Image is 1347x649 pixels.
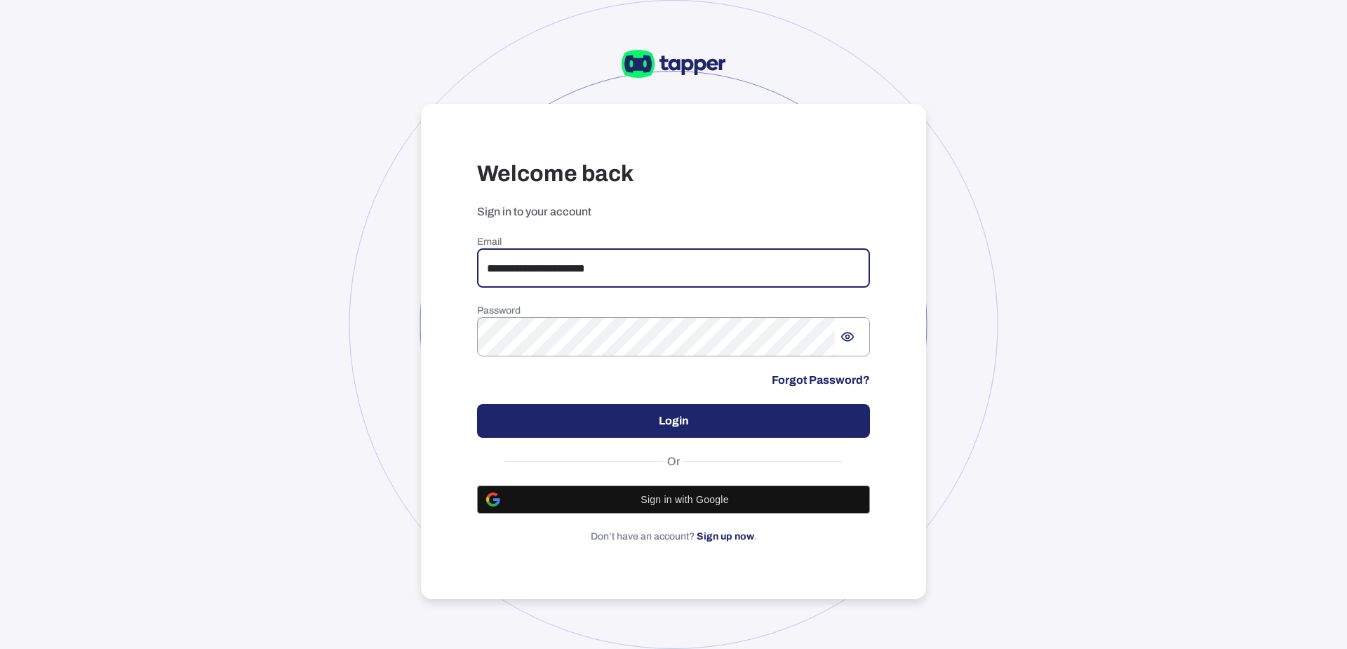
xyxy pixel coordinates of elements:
[477,236,870,248] h6: Email
[477,160,870,188] h3: Welcome back
[835,324,860,349] button: Show password
[477,404,870,438] button: Login
[772,373,870,387] a: Forgot Password?
[477,530,870,543] p: Don’t have an account? .
[477,486,870,514] button: Sign in with Google
[477,205,870,219] p: Sign in to your account
[697,531,754,542] a: Sign up now
[664,455,684,469] span: Or
[509,494,861,505] span: Sign in with Google
[477,305,870,317] h6: Password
